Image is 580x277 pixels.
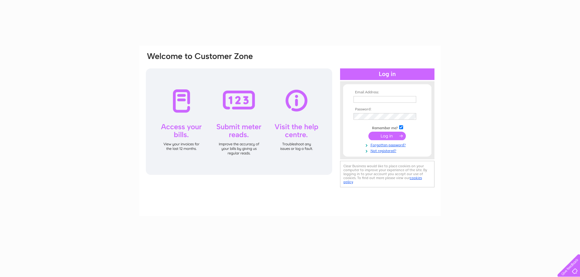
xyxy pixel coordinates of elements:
a: cookies policy [343,176,422,184]
th: Email Address: [352,90,423,95]
div: Clear Business would like to place cookies on your computer to improve your experience of the sit... [340,161,434,187]
th: Password: [352,107,423,112]
a: Forgotten password? [353,142,423,147]
td: Remember me? [352,124,423,130]
a: Not registered? [353,147,423,153]
input: Submit [368,132,406,140]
